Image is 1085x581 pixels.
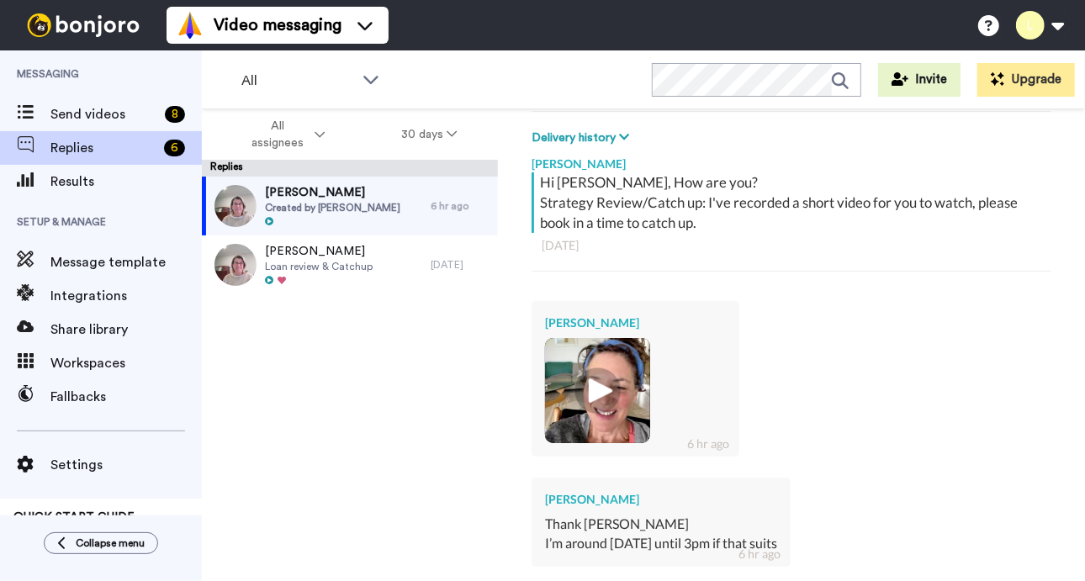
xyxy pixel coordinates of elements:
[540,172,1047,233] div: Hi [PERSON_NAME], How are you? Strategy Review/Catch up: I've recorded a short video for you to w...
[977,63,1075,97] button: Upgrade
[205,111,363,158] button: All assignees
[265,243,373,260] span: [PERSON_NAME]
[13,511,135,523] span: QUICK START GUIDE
[545,338,650,443] img: 4de4df62-bc99-404a-8fba-1f5351e63943-thumb.jpg
[738,546,781,563] div: 6 hr ago
[431,258,490,272] div: [DATE]
[265,260,373,273] span: Loan review & Catchup
[542,237,1041,254] div: [DATE]
[545,515,777,534] div: Thank [PERSON_NAME]
[214,185,257,227] img: 5babb521-790b-4427-a5ea-feefa6e68bab-thumb.jpg
[202,177,498,235] a: [PERSON_NAME]Created by [PERSON_NAME]6 hr ago
[76,536,145,550] span: Collapse menu
[878,63,961,97] button: Invite
[50,252,202,272] span: Message template
[50,353,202,373] span: Workspaces
[545,534,777,553] div: I’m around [DATE] until 3pm if that suits
[164,140,185,156] div: 6
[265,184,400,201] span: [PERSON_NAME]
[50,286,202,306] span: Integrations
[431,199,490,213] div: 6 hr ago
[687,436,729,452] div: 6 hr ago
[532,147,1051,172] div: [PERSON_NAME]
[20,13,146,37] img: bj-logo-header-white.svg
[177,12,204,39] img: vm-color.svg
[545,491,777,508] div: [PERSON_NAME]
[241,71,354,91] span: All
[202,235,498,294] a: [PERSON_NAME]Loan review & Catchup[DATE]
[44,532,158,554] button: Collapse menu
[50,455,202,475] span: Settings
[50,104,158,124] span: Send videos
[265,201,400,214] span: Created by [PERSON_NAME]
[363,119,495,150] button: 30 days
[214,13,341,37] span: Video messaging
[532,129,634,147] button: Delivery history
[50,138,157,158] span: Replies
[202,160,498,177] div: Replies
[574,367,621,414] img: ic_play_thick.png
[50,320,202,340] span: Share library
[243,118,311,151] span: All assignees
[165,106,185,123] div: 8
[214,244,257,286] img: 8bbff182-ec7e-4003-a96d-c34dd84c91af-thumb.jpg
[50,172,202,192] span: Results
[50,387,202,407] span: Fallbacks
[545,314,726,331] div: [PERSON_NAME]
